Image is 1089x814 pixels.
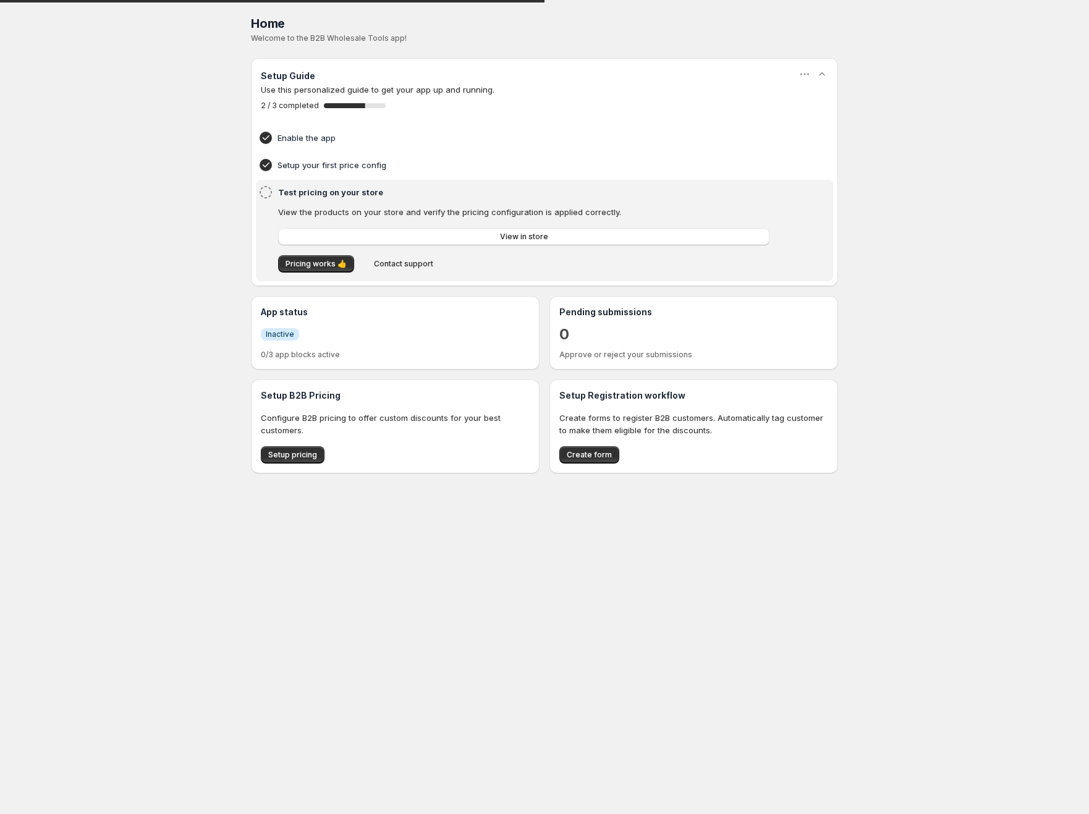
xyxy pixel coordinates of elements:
button: View in store [278,228,769,245]
span: Inactive [266,329,294,339]
button: Pricing works 👍 [278,255,354,273]
h3: App status [261,306,530,318]
h3: Setup Registration workflow [559,389,828,402]
a: 0 [559,324,569,344]
span: 2 / 3 completed [261,101,319,111]
span: Pricing works 👍 [286,259,347,269]
span: Contact support [374,259,433,269]
span: Home [251,16,285,31]
p: Use this personalized guide to get your app up and running. [261,83,828,96]
h3: Pending submissions [559,306,828,318]
p: 0/3 app blocks active [261,350,530,360]
p: View the products on your store and verify the pricing configuration is applied correctly. [278,206,769,218]
h4: Test pricing on your store [278,186,773,198]
p: Approve or reject your submissions [559,350,828,360]
a: InfoInactive [261,328,299,341]
h4: Setup your first price config [278,159,773,171]
p: Welcome to the B2B Wholesale Tools app! [251,33,838,43]
span: Create form [567,450,612,460]
button: Contact support [367,255,441,273]
p: Configure B2B pricing to offer custom discounts for your best customers. [261,412,530,436]
span: View in store [500,232,548,242]
span: Setup pricing [268,450,317,460]
h3: Setup Guide [261,70,315,82]
p: Create forms to register B2B customers. Automatically tag customer to make them eligible for the ... [559,412,828,436]
button: Setup pricing [261,446,324,464]
button: Create form [559,446,619,464]
h3: Setup B2B Pricing [261,389,530,402]
h4: Enable the app [278,132,773,144]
